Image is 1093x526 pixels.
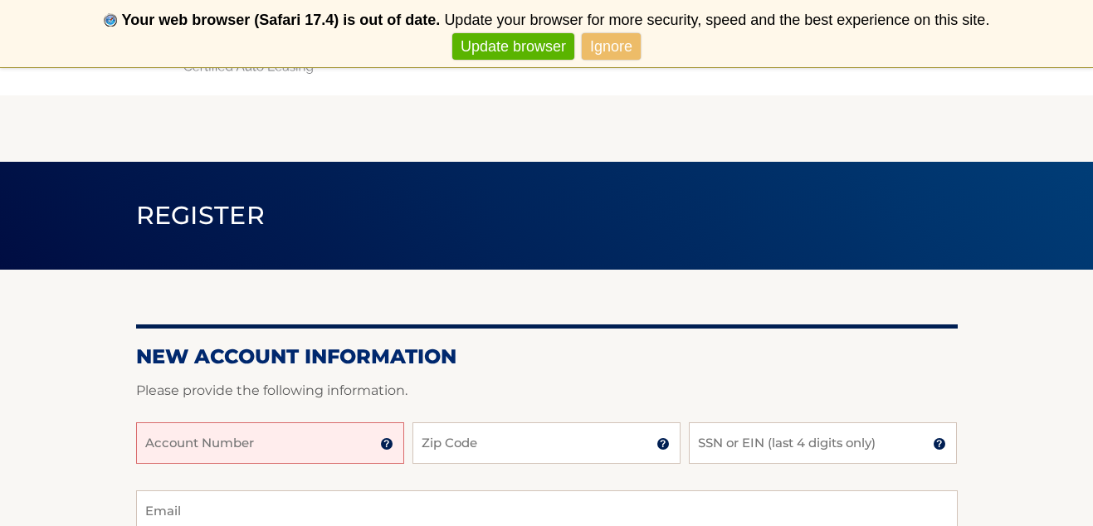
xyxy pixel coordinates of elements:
[582,33,641,61] a: Ignore
[689,422,957,464] input: SSN or EIN (last 4 digits only)
[136,422,404,464] input: Account Number
[656,437,670,451] img: tooltip.svg
[380,437,393,451] img: tooltip.svg
[412,422,681,464] input: Zip Code
[444,12,989,28] span: Update your browser for more security, speed and the best experience on this site.
[136,344,958,369] h2: New Account Information
[452,33,574,61] a: Update browser
[122,12,441,28] b: Your web browser (Safari 17.4) is out of date.
[933,437,946,451] img: tooltip.svg
[136,379,958,402] p: Please provide the following information.
[136,200,266,231] span: Register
